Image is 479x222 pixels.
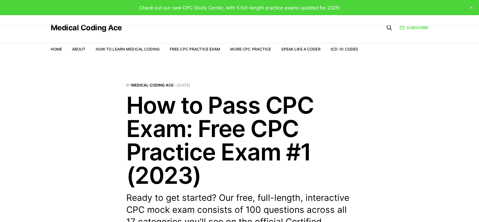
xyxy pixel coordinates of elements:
a: Medical Coding Ace [51,24,122,32]
a: More CPC Practice [230,47,271,51]
iframe: portal-trigger [376,191,479,222]
a: Medical Coding Ace [131,83,174,87]
a: How to Learn Medical Coding [96,47,160,51]
time: [DATE] [177,83,190,87]
a: About [72,47,86,51]
span: Check out our new CPC Study Center, with 5 full-length practice exams updated for 2025! [139,5,340,11]
span: By — [126,83,353,87]
h1: How to Pass CPC Exam: Free CPC Practice Exam #1 (2023) [126,93,353,187]
button: close [466,3,476,13]
a: ICD-10 Codes [331,47,358,51]
a: Free CPC Practice Exam [170,47,220,51]
a: Home [51,47,62,51]
a: Speak Like a Coder [281,47,321,51]
a: Subscribe [400,25,428,31]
